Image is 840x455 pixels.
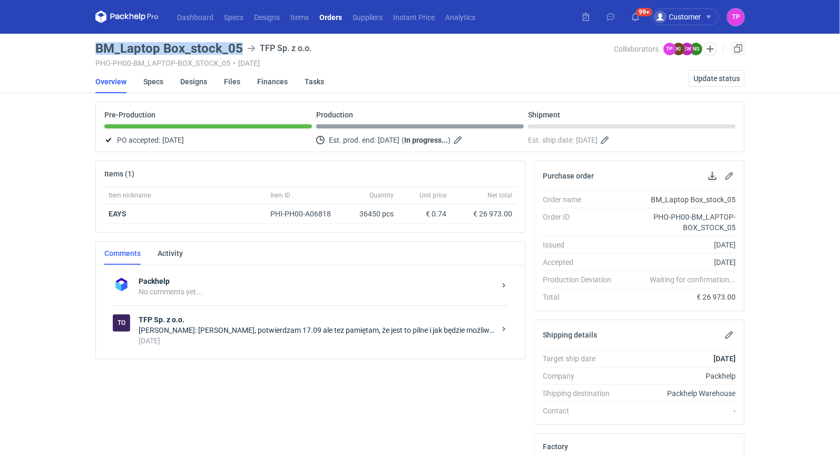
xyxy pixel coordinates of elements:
[378,134,399,146] span: [DATE]
[620,194,736,205] div: BM_Laptop Box_stock_05
[543,388,620,399] div: Shipping destination
[528,134,736,146] div: Est. ship date:
[543,274,620,285] div: Production Deviation
[345,204,398,224] div: 36450 pcs
[732,42,745,55] a: Duplicate
[270,209,341,219] div: PHI-PH00-A06818
[627,8,644,25] button: 99+
[727,8,745,26] div: Tosia Płotek
[543,442,568,451] h2: Factory
[369,191,394,200] span: Quantity
[95,11,159,23] svg: Packhelp Pro
[158,242,183,265] a: Activity
[694,75,740,82] span: Update status
[316,134,524,146] div: Est. prod. end:
[690,43,702,55] figcaption: NS
[249,11,285,23] a: Designs
[95,70,126,93] a: Overview
[620,240,736,250] div: [DATE]
[402,136,404,144] em: (
[543,353,620,364] div: Target ship date
[652,8,727,25] button: Customer
[620,257,736,268] div: [DATE]
[109,191,151,200] span: Item nickname
[453,134,465,146] button: Edit estimated production end date
[316,111,353,119] p: Production
[440,11,481,23] a: Analytics
[95,59,614,67] div: PHO-PH00-BM_LAPTOP-BOX_STOCK_05 [DATE]
[543,212,620,233] div: Order ID
[347,11,388,23] a: Suppliers
[706,170,719,182] button: Download PO
[314,11,347,23] a: Orders
[109,210,126,218] a: EAYS
[143,70,163,93] a: Specs
[257,70,288,93] a: Finances
[600,134,612,146] button: Edit estimated shipping date
[219,11,249,23] a: Specs
[113,314,130,332] div: TFP Sp. z o.o.
[162,134,184,146] span: [DATE]
[704,42,717,56] button: Edit collaborators
[654,11,701,23] div: Customer
[543,331,597,339] h2: Shipping details
[172,11,219,23] a: Dashboard
[620,388,736,399] div: Packhelp Warehouse
[104,242,141,265] a: Comments
[487,191,512,200] span: Net total
[543,240,620,250] div: Issued
[543,257,620,268] div: Accepted
[104,111,155,119] p: Pre-Production
[650,274,736,285] em: Waiting for confirmation...
[528,111,560,119] p: Shipment
[620,405,736,416] div: -
[180,70,207,93] a: Designs
[419,191,446,200] span: Unit price
[224,70,240,93] a: Files
[113,276,130,293] img: Packhelp
[576,134,598,146] span: [DATE]
[139,286,495,297] div: No comments yet...
[270,191,290,200] span: Item ID
[388,11,440,23] a: Instant Price
[723,329,736,341] button: Edit shipping details
[448,136,451,144] em: )
[104,134,312,146] div: PO accepted:
[723,170,736,182] button: Edit purchase order
[727,8,745,26] button: TP
[614,45,659,53] span: Collaborators
[672,43,685,55] figcaption: KI
[620,292,736,302] div: € 26 973.00
[95,42,243,55] h3: BM_Laptop Box_stock_05
[663,43,676,55] figcaption: TP
[247,42,311,55] div: TFP Sp. z o.o.
[543,371,620,381] div: Company
[139,314,495,325] strong: TFP Sp. z o.o.
[139,335,495,346] div: [DATE]
[689,70,745,87] button: Update status
[543,292,620,302] div: Total
[404,136,448,144] strong: In progress...
[620,371,736,381] div: Packhelp
[543,194,620,205] div: Order name
[113,314,130,332] figcaption: To
[139,325,495,335] div: [PERSON_NAME]: [PERSON_NAME], potwierdzam 17.09 ale tez pamiętam, że jest to pilne i jak będzie m...
[455,209,512,219] div: € 26 973.00
[139,276,495,286] strong: Packhelp
[285,11,314,23] a: Items
[714,354,736,363] strong: [DATE]
[543,172,594,180] h2: Purchase order
[233,59,236,67] span: •
[620,212,736,233] div: PHO-PH00-BM_LAPTOP-BOX_STOCK_05
[543,405,620,416] div: Contact
[681,43,694,55] figcaption: EW
[305,70,324,93] a: Tasks
[402,209,446,219] div: € 0.74
[104,170,134,178] h2: Items (1)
